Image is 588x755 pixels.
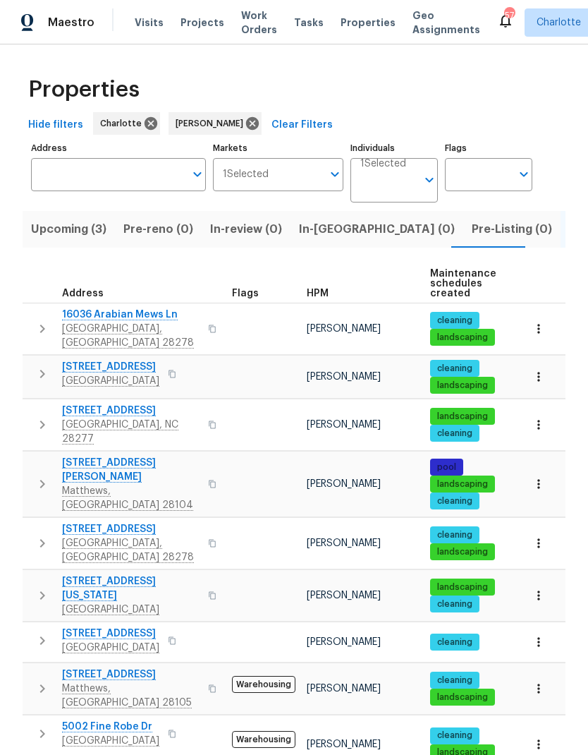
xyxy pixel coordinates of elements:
[23,112,89,138] button: Hide filters
[431,691,494,703] span: landscaping
[307,289,329,298] span: HPM
[213,144,344,152] label: Markets
[431,636,478,648] span: cleaning
[360,158,406,170] span: 1 Selected
[232,731,295,748] span: Warehousing
[431,411,494,423] span: landscaping
[271,116,333,134] span: Clear Filters
[445,144,532,152] label: Flags
[232,676,295,693] span: Warehousing
[223,169,269,181] span: 1 Selected
[100,116,147,131] span: Charlotte
[431,315,478,327] span: cleaning
[176,116,249,131] span: [PERSON_NAME]
[241,8,277,37] span: Work Orders
[307,372,381,382] span: [PERSON_NAME]
[431,428,478,440] span: cleaning
[431,529,478,541] span: cleaning
[350,144,438,152] label: Individuals
[431,546,494,558] span: landscaping
[307,324,381,334] span: [PERSON_NAME]
[431,495,478,507] span: cleaning
[431,380,494,392] span: landscaping
[169,112,262,135] div: [PERSON_NAME]
[431,581,494,593] span: landscaping
[341,16,396,30] span: Properties
[307,479,381,489] span: [PERSON_NAME]
[93,112,160,135] div: Charlotte
[431,363,478,375] span: cleaning
[210,219,282,239] span: In-review (0)
[123,219,193,239] span: Pre-reno (0)
[180,16,224,30] span: Projects
[31,144,206,152] label: Address
[325,164,345,184] button: Open
[299,219,455,239] span: In-[GEOGRAPHIC_DATA] (0)
[294,18,324,28] span: Tasks
[307,684,381,694] span: [PERSON_NAME]
[62,289,104,298] span: Address
[431,598,478,610] span: cleaning
[504,8,514,23] div: 57
[307,591,381,600] span: [PERSON_NAME]
[28,116,83,134] span: Hide filters
[31,219,106,239] span: Upcoming (3)
[135,16,164,30] span: Visits
[430,269,496,298] span: Maintenance schedules created
[307,538,381,548] span: [PERSON_NAME]
[307,637,381,647] span: [PERSON_NAME]
[307,420,381,430] span: [PERSON_NAME]
[431,461,462,473] span: pool
[537,16,581,30] span: Charlotte
[266,112,338,138] button: Clear Filters
[48,16,94,30] span: Maestro
[431,675,478,687] span: cleaning
[419,170,439,190] button: Open
[514,164,534,184] button: Open
[431,478,494,490] span: landscaping
[28,83,140,97] span: Properties
[188,164,207,184] button: Open
[431,332,494,344] span: landscaping
[472,219,552,239] span: Pre-Listing (0)
[232,289,259,298] span: Flags
[412,8,480,37] span: Geo Assignments
[431,730,478,742] span: cleaning
[307,739,381,749] span: [PERSON_NAME]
